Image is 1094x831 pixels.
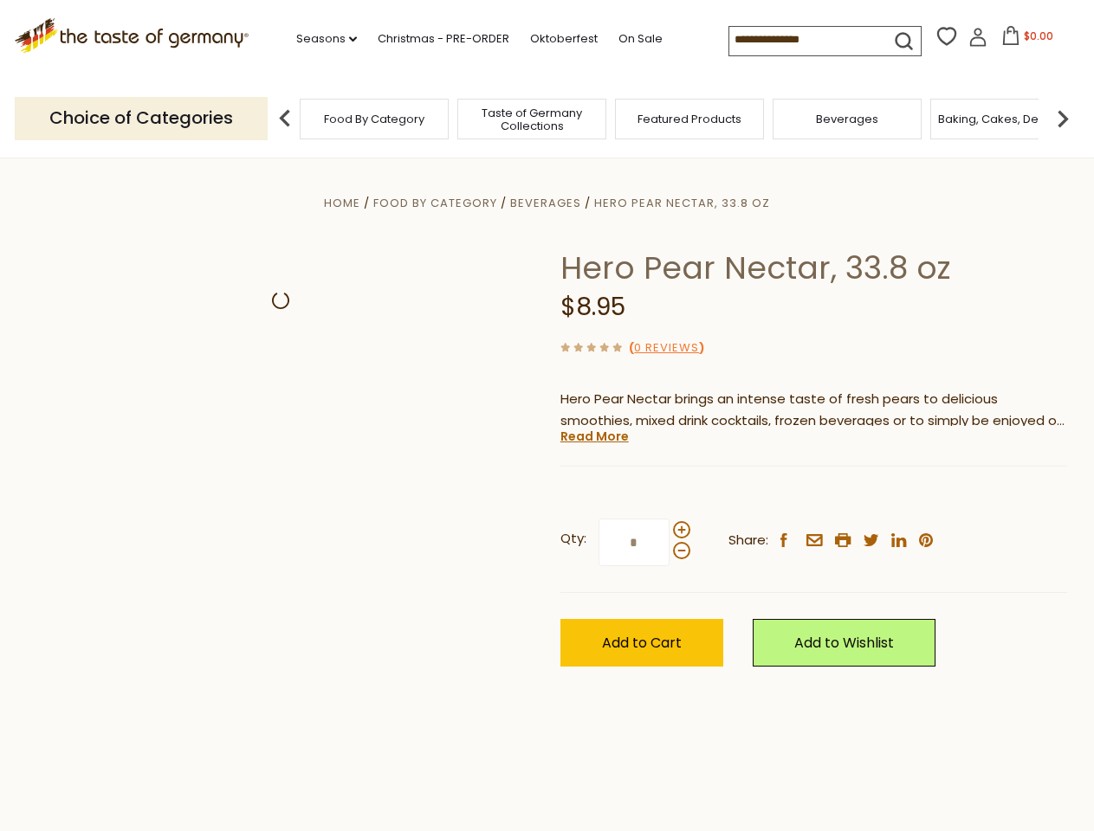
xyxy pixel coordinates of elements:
[634,339,699,358] a: 0 Reviews
[324,195,360,211] a: Home
[560,290,625,324] span: $8.95
[530,29,598,48] a: Oktoberfest
[378,29,509,48] a: Christmas - PRE-ORDER
[753,619,935,667] a: Add to Wishlist
[599,519,670,566] input: Qty:
[560,619,723,667] button: Add to Cart
[938,113,1072,126] a: Baking, Cakes, Desserts
[618,29,663,48] a: On Sale
[594,195,770,211] a: Hero Pear Nectar, 33.8 oz
[1045,101,1080,136] img: next arrow
[324,113,424,126] a: Food By Category
[463,106,601,132] a: Taste of Germany Collections
[1024,29,1053,43] span: $0.00
[268,101,302,136] img: previous arrow
[560,428,629,445] a: Read More
[602,633,682,653] span: Add to Cart
[373,195,497,211] a: Food By Category
[560,248,1067,287] h1: Hero Pear Nectar, 33.8 oz
[629,339,704,356] span: ( )
[296,29,357,48] a: Seasons
[816,113,878,126] a: Beverages
[560,528,586,550] strong: Qty:
[728,530,768,551] span: Share:
[15,97,268,139] p: Choice of Categories
[560,389,1067,432] p: Hero Pear Nectar brings an intense taste of fresh pears to delicious smoothies, mixed drink cockt...
[510,195,581,211] a: Beverages
[638,113,741,126] a: Featured Products
[991,26,1065,52] button: $0.00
